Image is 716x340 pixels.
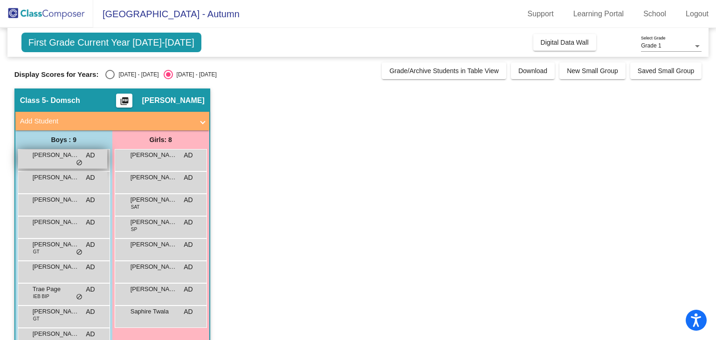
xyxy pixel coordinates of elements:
span: AD [184,218,193,227]
div: [DATE] - [DATE] [115,70,158,79]
mat-icon: picture_as_pdf [119,96,130,109]
span: [PERSON_NAME] [131,150,177,160]
span: [PERSON_NAME] [33,218,79,227]
span: AD [86,150,95,160]
span: Display Scores for Years: [14,70,99,79]
span: Class 5 [20,96,46,105]
span: Digital Data Wall [541,39,589,46]
a: Logout [678,7,716,21]
span: Saphire Twala [131,307,177,316]
button: Download [511,62,555,79]
button: Print Students Details [116,94,132,108]
span: [PERSON_NAME] [33,240,79,249]
span: GT [33,248,40,255]
span: AD [86,218,95,227]
span: do_not_disturb_alt [76,249,83,256]
span: First Grade Current Year [DATE]-[DATE] [21,33,201,52]
div: Girls: 8 [112,130,209,149]
mat-panel-title: Add Student [20,116,193,127]
span: - Domsch [46,96,80,105]
span: AD [184,150,193,160]
a: School [636,7,674,21]
span: [PERSON_NAME] [33,195,79,204]
span: [PERSON_NAME] [33,307,79,316]
button: Digital Data Wall [533,34,596,51]
span: do_not_disturb_alt [76,159,83,167]
span: [PERSON_NAME] [33,262,79,272]
span: AD [184,240,193,250]
span: [GEOGRAPHIC_DATA] - Autumn [93,7,240,21]
span: AD [184,262,193,272]
span: do_not_disturb_alt [76,293,83,301]
span: AD [184,307,193,317]
a: Support [520,7,561,21]
span: AD [184,285,193,294]
span: [PERSON_NAME] [131,195,177,204]
span: GT [33,315,40,322]
div: [DATE] - [DATE] [173,70,217,79]
span: IEB BIP [33,293,49,300]
button: Grade/Archive Students in Table View [382,62,506,79]
span: AD [86,240,95,250]
span: [PERSON_NAME] [142,96,204,105]
span: AD [86,285,95,294]
span: SP [131,226,137,233]
span: AD [86,307,95,317]
span: [PERSON_NAME] [131,173,177,182]
button: New Small Group [559,62,626,79]
span: [PERSON_NAME] [33,173,79,182]
span: AD [86,195,95,205]
span: Saved Small Group [638,67,694,75]
mat-expansion-panel-header: Add Student [15,112,209,130]
span: [PERSON_NAME] [131,218,177,227]
span: Download [518,67,547,75]
span: Grade 1 [641,42,661,49]
div: Boys : 9 [15,130,112,149]
span: [PERSON_NAME] [131,262,177,272]
span: AD [86,262,95,272]
span: SAT [131,204,140,211]
span: [PERSON_NAME] [33,150,79,160]
button: Saved Small Group [630,62,702,79]
span: [PERSON_NAME] [131,285,177,294]
span: AD [184,195,193,205]
span: AD [86,329,95,339]
span: New Small Group [567,67,618,75]
span: [PERSON_NAME] [131,240,177,249]
a: Learning Portal [566,7,632,21]
span: AD [86,173,95,183]
mat-radio-group: Select an option [105,70,216,79]
span: AD [184,173,193,183]
span: [PERSON_NAME] [33,329,79,339]
span: Trae Page [33,285,79,294]
span: Grade/Archive Students in Table View [389,67,499,75]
